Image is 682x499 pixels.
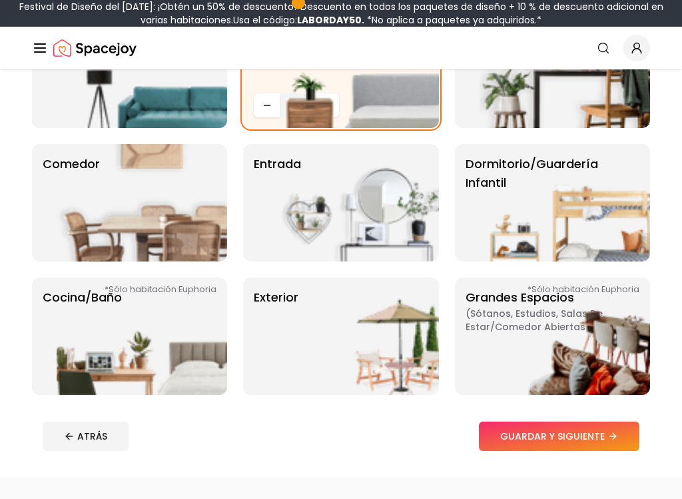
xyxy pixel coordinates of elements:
font: Cocina/Baño [43,289,122,306]
img: Sala de estar [57,11,227,128]
font: LABORDAY50. [297,13,364,27]
font: ( [466,307,470,320]
button: ATRÁS [43,422,129,451]
button: GUARDAR Y SIGUIENTE [479,422,639,451]
font: Grandes espacios [466,289,574,306]
button: Disminuir la cantidad [254,93,280,117]
nav: Global [32,27,650,69]
font: Sótanos, Estudios, Salas de estar/comedor abiertas [466,307,603,334]
font: Dormitorio/guardería infantil [466,155,598,191]
font: Comedor [43,155,100,172]
font: ATRÁS [77,430,107,443]
font: GUARDAR Y SIGUIENTE [500,430,605,443]
img: Dormitorio [268,11,439,128]
img: Cocina/Baño *Solo Euphoria [57,278,227,395]
font: Exterior [254,289,298,306]
img: Logotipo de Spacejoy [53,35,137,61]
img: Espacios grandes *Solo Euphoria [480,278,650,395]
img: Comedor [57,144,227,262]
img: Oficina [480,11,650,128]
font: entrada [254,155,301,172]
img: Exterior [268,278,439,395]
font: Usa el código: [233,13,297,27]
img: entrada [268,144,439,262]
font: *No aplica a paquetes ya adquiridos.* [367,13,541,27]
a: Alegría espacial [53,35,137,61]
img: Dormitorio/guardería infantil [480,144,650,262]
